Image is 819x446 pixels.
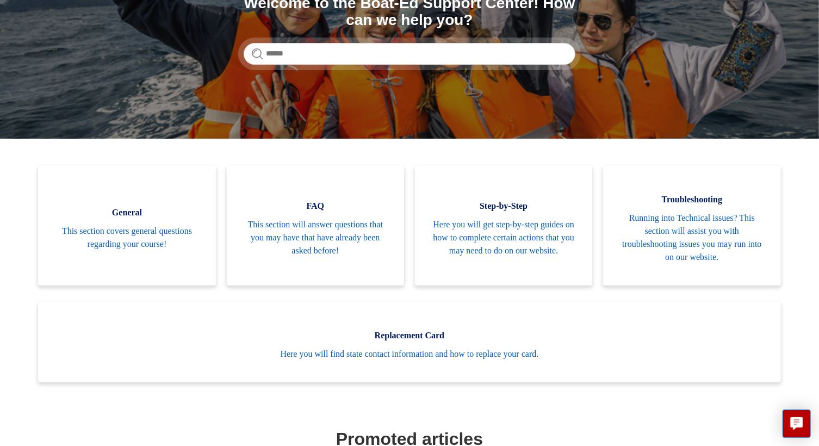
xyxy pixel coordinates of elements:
[619,193,764,206] span: Troubleshooting
[38,302,780,382] a: Replacement Card Here you will find state contact information and how to replace your card.
[243,218,388,257] span: This section will answer questions that you may have that have already been asked before!
[431,200,576,213] span: Step-by-Step
[243,200,388,213] span: FAQ
[415,166,592,286] a: Step-by-Step Here you will get step-by-step guides on how to complete certain actions that you ma...
[54,348,764,361] span: Here you will find state contact information and how to replace your card.
[244,43,575,65] input: Search
[619,212,764,264] span: Running into Technical issues? This section will assist you with troubleshooting issues you may r...
[54,329,764,342] span: Replacement Card
[227,166,404,286] a: FAQ This section will answer questions that you may have that have already been asked before!
[54,206,199,219] span: General
[38,166,215,286] a: General This section covers general questions regarding your course!
[54,225,199,251] span: This section covers general questions regarding your course!
[783,410,811,438] button: Live chat
[431,218,576,257] span: Here you will get step-by-step guides on how to complete certain actions that you may need to do ...
[603,166,780,286] a: Troubleshooting Running into Technical issues? This section will assist you with troubleshooting ...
